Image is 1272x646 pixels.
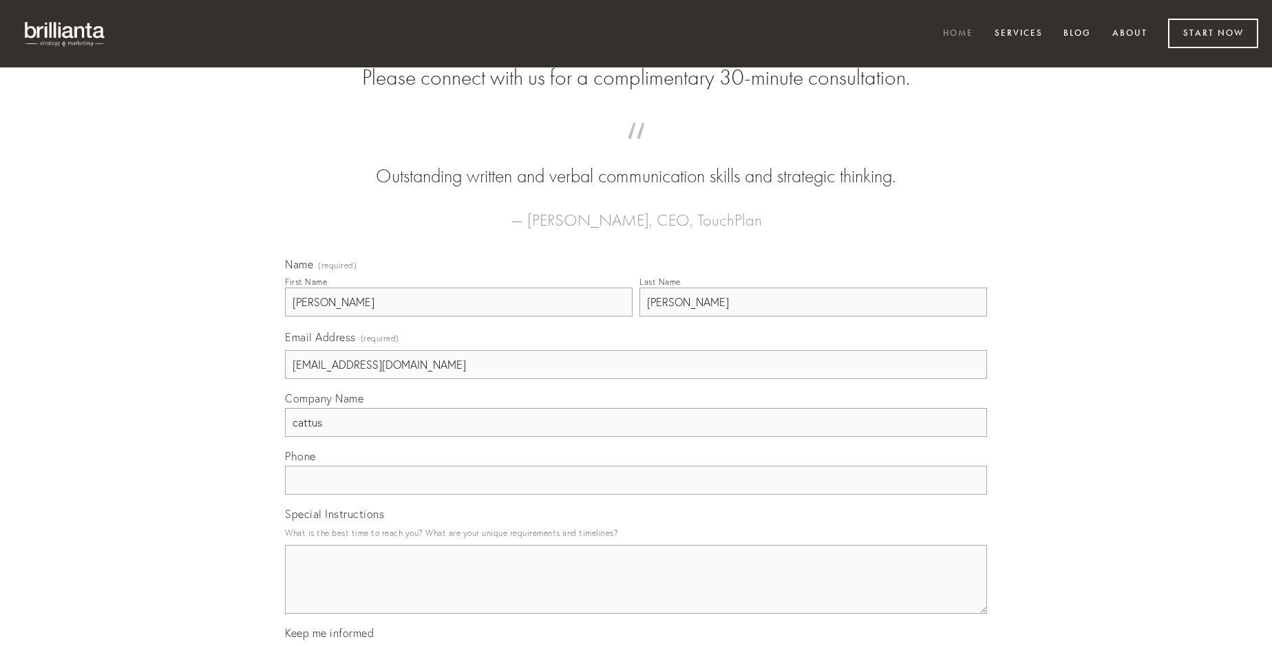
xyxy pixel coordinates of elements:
[307,190,965,234] figcaption: — [PERSON_NAME], CEO, TouchPlan
[307,136,965,190] blockquote: Outstanding written and verbal communication skills and strategic thinking.
[361,329,399,347] span: (required)
[285,524,987,542] p: What is the best time to reach you? What are your unique requirements and timelines?
[285,330,356,344] span: Email Address
[285,626,374,640] span: Keep me informed
[639,277,681,287] div: Last Name
[1168,19,1258,48] a: Start Now
[307,136,965,163] span: “
[285,507,384,521] span: Special Instructions
[285,277,327,287] div: First Name
[934,23,982,45] a: Home
[285,449,316,463] span: Phone
[1103,23,1156,45] a: About
[285,391,363,405] span: Company Name
[14,14,117,54] img: brillianta - research, strategy, marketing
[986,23,1052,45] a: Services
[285,257,313,271] span: Name
[1054,23,1100,45] a: Blog
[318,261,357,270] span: (required)
[285,65,987,91] h2: Please connect with us for a complimentary 30-minute consultation.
